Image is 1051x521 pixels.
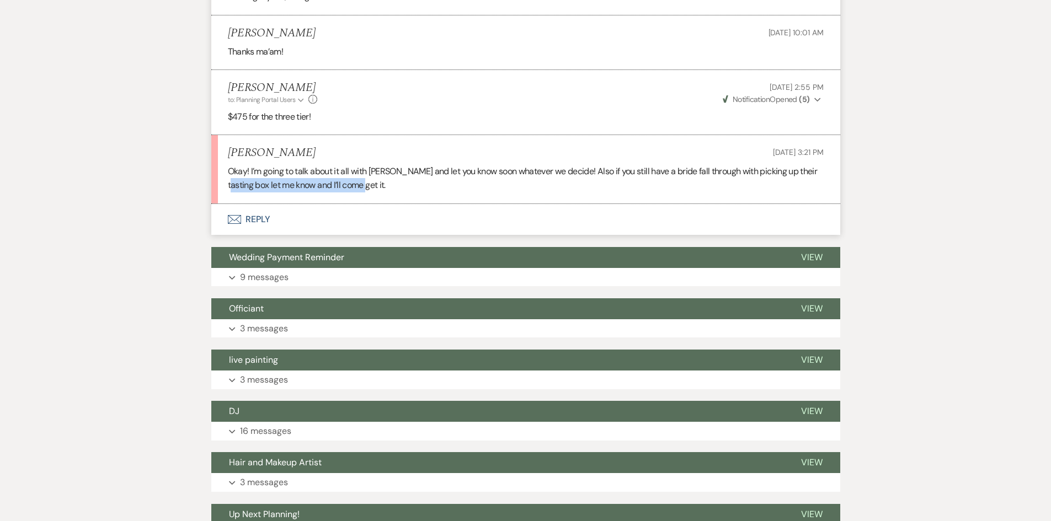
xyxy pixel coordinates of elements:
strong: ( 5 ) [799,94,809,104]
button: 3 messages [211,319,840,338]
span: Officiant [229,303,264,314]
p: 3 messages [240,321,288,336]
button: Officiant [211,298,783,319]
span: View [801,354,823,366]
span: View [801,303,823,314]
span: Hair and Makeup Artist [229,456,322,468]
button: View [783,350,840,370]
span: DJ [229,405,239,417]
h5: [PERSON_NAME] [228,146,316,160]
button: View [783,452,840,473]
p: Thanks ma’am! [228,45,824,59]
span: to: Planning Portal Users [228,95,296,104]
p: $475 for the three tier! [228,110,824,124]
h5: [PERSON_NAME] [228,81,318,95]
p: 3 messages [240,373,288,387]
span: [DATE] 3:21 PM [773,147,823,157]
button: View [783,298,840,319]
button: Hair and Makeup Artist [211,452,783,473]
p: 3 messages [240,475,288,490]
button: View [783,247,840,268]
button: DJ [211,401,783,422]
span: Wedding Payment Reminder [229,251,344,263]
span: [DATE] 10:01 AM [769,28,824,37]
span: View [801,508,823,520]
button: 16 messages [211,422,840,441]
button: to: Planning Portal Users [228,95,306,105]
button: Reply [211,204,840,235]
button: View [783,401,840,422]
button: 3 messages [211,370,840,389]
h5: [PERSON_NAME] [228,26,316,40]
span: Notification [733,94,770,104]
span: View [801,456,823,468]
span: live painting [229,354,278,366]
span: View [801,405,823,417]
button: Wedding Payment Reminder [211,247,783,268]
button: live painting [211,350,783,370]
p: 9 messages [240,270,289,284]
button: 9 messages [211,268,840,287]
p: 16 messages [240,424,291,438]
span: [DATE] 2:55 PM [770,82,823,92]
button: 3 messages [211,473,840,492]
p: Okay! I’m going to talk about it all with [PERSON_NAME] and let you know soon whatever we decide!... [228,164,824,192]
span: Opened [723,94,810,104]
span: Up Next Planning! [229,508,300,520]
span: View [801,251,823,263]
button: NotificationOpened (5) [721,94,824,105]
